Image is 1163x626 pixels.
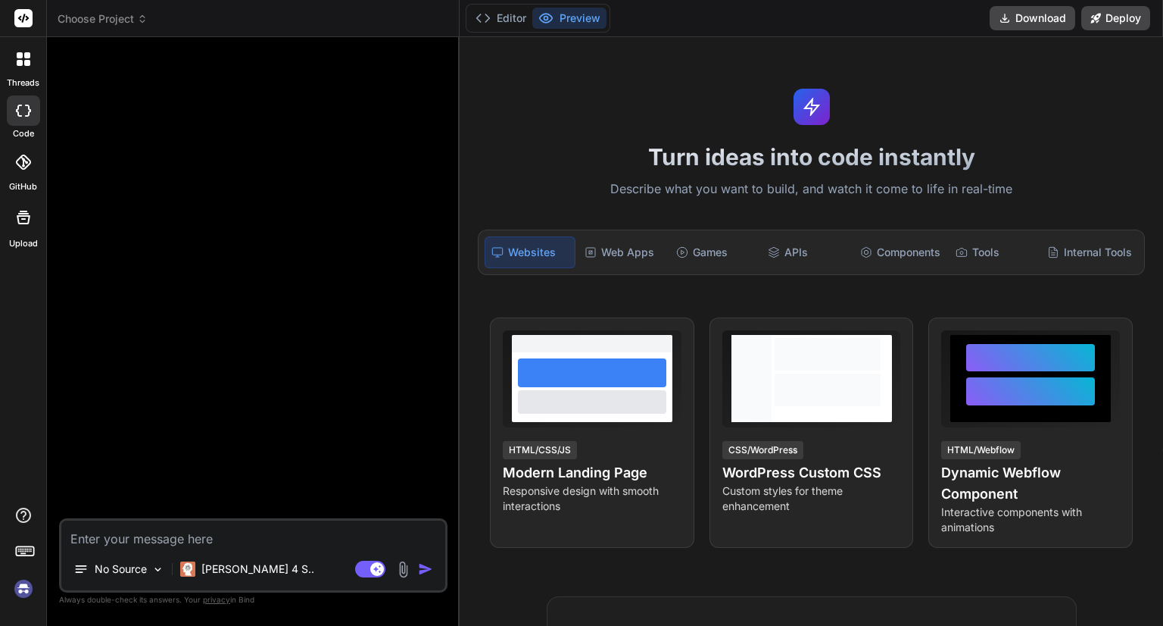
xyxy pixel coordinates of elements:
[670,236,759,268] div: Games
[941,505,1120,535] p: Interactive components with animations
[485,236,575,268] div: Websites
[722,462,901,484] h4: WordPress Custom CSS
[469,8,532,29] button: Editor
[9,180,37,193] label: GitHub
[418,562,433,577] img: icon
[180,562,195,577] img: Claude 4 Sonnet
[11,576,36,602] img: signin
[578,236,667,268] div: Web Apps
[990,6,1075,30] button: Download
[13,127,34,140] label: code
[59,593,447,607] p: Always double-check its answers. Your in Bind
[941,462,1120,505] h4: Dynamic Webflow Component
[151,563,164,576] img: Pick Models
[503,462,681,484] h4: Modern Landing Page
[469,180,1154,199] p: Describe what you want to build, and watch it come to life in real-time
[203,595,230,604] span: privacy
[949,236,1038,268] div: Tools
[7,77,39,89] label: threads
[201,562,314,577] p: [PERSON_NAME] 4 S..
[1081,6,1150,30] button: Deploy
[532,8,606,29] button: Preview
[1041,236,1138,268] div: Internal Tools
[762,236,850,268] div: APIs
[722,484,901,514] p: Custom styles for theme enhancement
[58,11,148,27] span: Choose Project
[854,236,946,268] div: Components
[941,441,1021,459] div: HTML/Webflow
[503,484,681,514] p: Responsive design with smooth interactions
[503,441,577,459] div: HTML/CSS/JS
[9,237,38,250] label: Upload
[95,562,147,577] p: No Source
[394,561,412,578] img: attachment
[722,441,803,459] div: CSS/WordPress
[469,143,1154,171] h1: Turn ideas into code instantly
